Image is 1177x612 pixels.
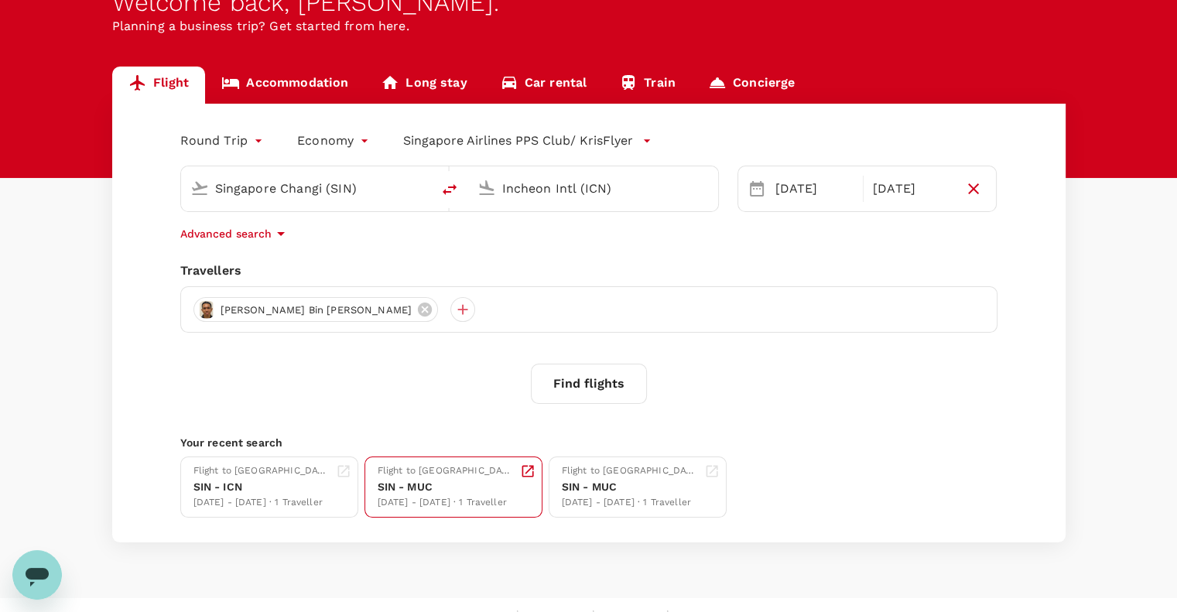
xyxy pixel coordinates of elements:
div: Flight to [GEOGRAPHIC_DATA] [378,463,514,479]
div: Flight to [GEOGRAPHIC_DATA] [562,463,698,479]
div: [DATE] - [DATE] · 1 Traveller [562,495,698,511]
span: [PERSON_NAME] Bin [PERSON_NAME] [211,303,422,318]
button: Advanced search [180,224,290,243]
img: avatar-6654046f5d07b.png [197,300,216,319]
button: Open [707,186,710,190]
div: [DATE] [769,173,860,204]
iframe: Button to launch messaging window [12,550,62,600]
p: Planning a business trip? Get started from here. [112,17,1066,36]
div: [DATE] [867,173,957,204]
input: Depart from [215,176,399,200]
div: [DATE] - [DATE] · 1 Traveller [378,495,514,511]
div: [PERSON_NAME] Bin [PERSON_NAME] [193,297,439,322]
a: Train [603,67,692,104]
div: SIN - ICN [193,479,330,495]
a: Car rental [484,67,604,104]
a: Accommodation [205,67,364,104]
a: Long stay [364,67,483,104]
p: Your recent search [180,435,997,450]
p: Singapore Airlines PPS Club/ KrisFlyer [403,132,633,150]
div: Travellers [180,262,997,280]
div: SIN - MUC [378,479,514,495]
input: Going to [502,176,686,200]
div: Round Trip [180,128,267,153]
a: Concierge [692,67,811,104]
button: delete [431,171,468,208]
p: Advanced search [180,226,272,241]
div: SIN - MUC [562,479,698,495]
button: Singapore Airlines PPS Club/ KrisFlyer [403,132,652,150]
div: [DATE] - [DATE] · 1 Traveller [193,495,330,511]
div: Economy [297,128,372,153]
a: Flight [112,67,206,104]
button: Open [420,186,423,190]
button: Find flights [531,364,647,404]
div: Flight to [GEOGRAPHIC_DATA] [193,463,330,479]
